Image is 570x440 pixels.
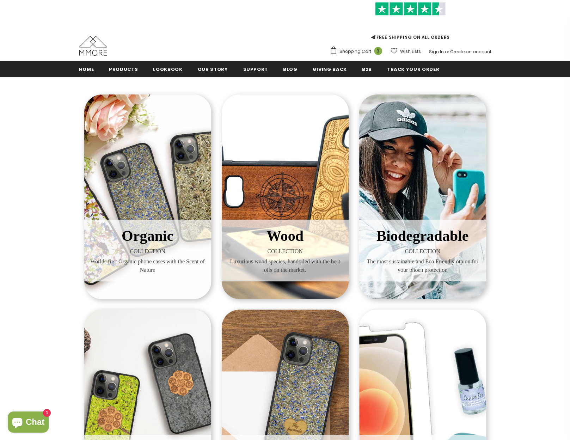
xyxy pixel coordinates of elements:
[391,45,421,57] a: Wish Lists
[362,66,372,73] span: B2B
[362,61,372,77] a: B2B
[330,46,386,57] a: Shopping Cart 0
[283,66,298,73] span: Blog
[376,228,468,244] span: Biodegradable
[387,66,439,73] span: Track your order
[387,61,439,77] a: Track your order
[313,66,347,73] span: Giving back
[153,66,182,73] span: Lookbook
[153,61,182,77] a: Lookbook
[109,61,138,77] a: Products
[364,247,481,256] span: COLLECTION
[198,66,228,73] span: Our Story
[6,411,51,434] inbox-online-store-chat: Shopify online store chat
[90,257,206,274] span: Worlds first Organic phone cases with the Scent of Nature
[79,66,94,73] span: Home
[374,47,382,55] span: 0
[79,61,94,77] a: Home
[227,257,343,274] span: Luxurious wood species, handoiled with the best oils on the market.
[400,48,421,55] span: Wish Lists
[330,16,491,34] iframe: Customer reviews powered by Trustpilot
[375,2,446,16] img: Trust Pilot Stars
[330,5,491,40] span: FREE SHIPPING ON ALL ORDERS
[109,66,138,73] span: Products
[122,228,173,244] span: Organic
[364,257,481,274] span: The most sustainable and Eco Friendly otpion for your phoen protection
[339,48,371,55] span: Shopping Cart
[198,61,228,77] a: Our Story
[227,247,343,256] span: COLLECTION
[450,49,491,55] a: Create an account
[243,61,268,77] a: support
[429,49,444,55] a: Sign In
[79,36,107,56] img: MMORE Cases
[266,228,304,244] span: Wood
[445,49,449,55] span: or
[313,61,347,77] a: Giving back
[283,61,298,77] a: Blog
[243,66,268,73] span: support
[90,247,206,256] span: COLLECTION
